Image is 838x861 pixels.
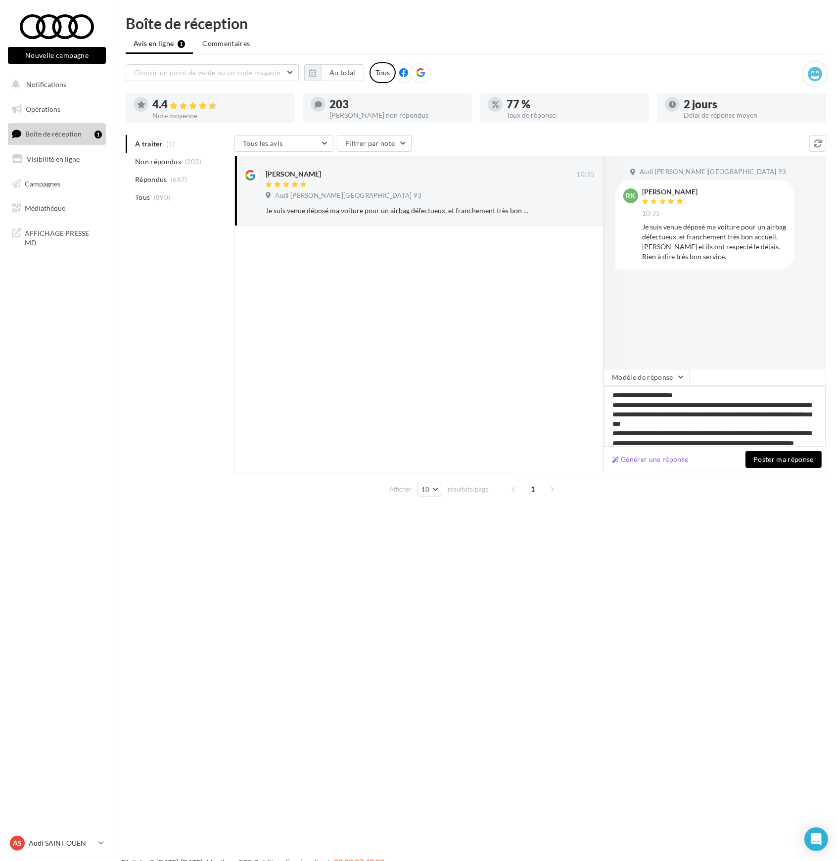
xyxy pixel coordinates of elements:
div: 77 % [507,99,641,110]
div: Boîte de réception [126,16,826,31]
div: Délai de réponse moyen [684,112,818,119]
button: Modèle de réponse [604,369,690,386]
span: (203) [185,158,202,166]
div: Taux de réponse [507,112,641,119]
a: Campagnes [6,174,108,194]
a: Médiathèque [6,198,108,219]
button: Filtrer par note [337,135,412,152]
span: Opérations [26,105,60,113]
button: Poster ma réponse [745,451,822,468]
div: [PERSON_NAME] [642,188,698,195]
div: Open Intercom Messenger [804,827,828,851]
span: AFFICHAGE PRESSE MD [25,227,102,248]
span: Notifications [26,80,66,89]
span: Audi [PERSON_NAME][GEOGRAPHIC_DATA] 93 [640,168,786,177]
span: Commentaires [202,39,250,48]
span: Afficher [389,485,412,494]
span: 1 [525,481,541,497]
span: 10:35 [576,170,595,179]
div: Note moyenne [152,112,287,119]
span: RK [626,191,636,201]
span: Boîte de réception [25,130,82,138]
span: Non répondus [135,157,181,167]
span: Tous les avis [243,139,283,147]
div: 2 jours [684,99,818,110]
span: Campagnes [25,179,60,187]
div: Je suis venue déposé ma voiture pour un airbag défectueux, et franchement très bon accueil, [PERS... [266,206,530,216]
button: Au total [321,64,364,81]
span: Tous [135,192,150,202]
span: Visibilité en ligne [27,155,80,163]
button: Générer une réponse [608,453,693,465]
span: 10:35 [642,209,660,218]
span: (890) [154,193,171,201]
div: Tous [370,62,396,83]
span: Répondus [135,175,167,184]
div: [PERSON_NAME] [266,169,321,179]
button: Notifications [6,74,104,95]
div: Je suis venue déposé ma voiture pour un airbag défectueux, et franchement très bon accueil, [PERS... [642,222,787,262]
div: [PERSON_NAME] non répondus [329,112,464,119]
div: 203 [329,99,464,110]
a: Boîte de réception1 [6,123,108,144]
a: AS Audi SAINT OUEN [8,834,106,853]
button: Au total [304,64,364,81]
div: 1 [94,131,102,138]
a: Opérations [6,99,108,120]
p: Audi SAINT OUEN [29,838,94,848]
button: 10 [417,483,442,497]
span: Choisir un point de vente ou un code magasin [134,68,280,77]
button: Choisir un point de vente ou un code magasin [126,64,299,81]
span: AS [13,838,22,848]
a: Visibilité en ligne [6,149,108,170]
span: 10 [421,486,430,494]
a: AFFICHAGE PRESSE MD [6,223,108,252]
span: Médiathèque [25,204,65,212]
button: Nouvelle campagne [8,47,106,64]
span: Audi [PERSON_NAME][GEOGRAPHIC_DATA] 93 [275,191,421,200]
div: 4.4 [152,99,287,110]
span: (687) [171,176,187,183]
span: résultats/page [448,485,489,494]
button: Tous les avis [234,135,333,152]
